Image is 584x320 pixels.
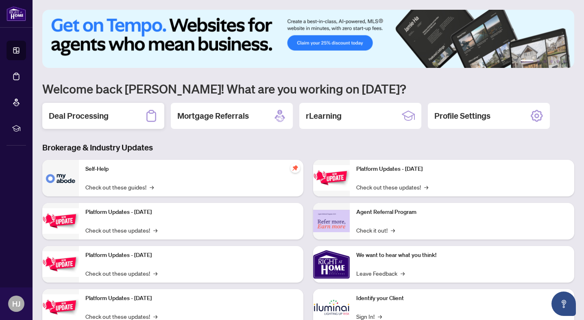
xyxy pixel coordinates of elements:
[306,110,342,122] h2: rLearning
[356,226,395,235] a: Check it out!→
[49,110,109,122] h2: Deal Processing
[42,81,574,96] h1: Welcome back [PERSON_NAME]! What are you working on [DATE]?
[42,10,574,68] img: Slide 0
[85,294,297,303] p: Platform Updates - [DATE]
[85,251,297,260] p: Platform Updates - [DATE]
[85,208,297,217] p: Platform Updates - [DATE]
[543,60,547,63] button: 3
[356,269,405,278] a: Leave Feedback→
[313,210,350,232] img: Agent Referral Program
[85,269,157,278] a: Check out these updates!→
[391,226,395,235] span: →
[290,163,300,173] span: pushpin
[563,60,566,63] button: 6
[401,269,405,278] span: →
[551,292,576,316] button: Open asap
[356,208,568,217] p: Agent Referral Program
[85,165,297,174] p: Self-Help
[42,208,79,234] img: Platform Updates - September 16, 2025
[537,60,540,63] button: 2
[153,226,157,235] span: →
[424,183,428,192] span: →
[356,165,568,174] p: Platform Updates - [DATE]
[85,183,154,192] a: Check out these guides!→
[153,269,157,278] span: →
[42,251,79,277] img: Platform Updates - July 21, 2025
[177,110,249,122] h2: Mortgage Referrals
[7,6,26,21] img: logo
[356,183,428,192] a: Check out these updates!→
[313,246,350,283] img: We want to hear what you think!
[356,251,568,260] p: We want to hear what you think!
[85,226,157,235] a: Check out these updates!→
[550,60,553,63] button: 4
[150,183,154,192] span: →
[42,160,79,196] img: Self-Help
[313,165,350,191] img: Platform Updates - June 23, 2025
[521,60,534,63] button: 1
[12,298,20,309] span: HJ
[556,60,560,63] button: 5
[356,294,568,303] p: Identify your Client
[42,142,574,153] h3: Brokerage & Industry Updates
[434,110,490,122] h2: Profile Settings
[42,294,79,320] img: Platform Updates - July 8, 2025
